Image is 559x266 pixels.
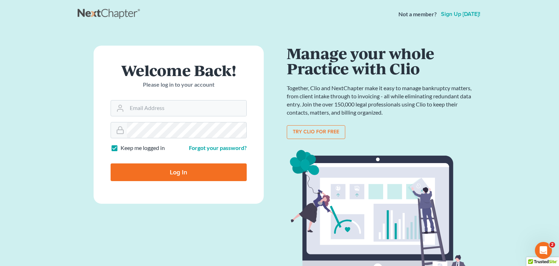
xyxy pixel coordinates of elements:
iframe: Intercom live chat [535,242,552,259]
input: Log In [111,163,247,181]
h1: Manage your whole Practice with Clio [287,46,475,76]
input: Email Address [127,100,246,116]
h1: Welcome Back! [111,63,247,78]
a: Sign up [DATE]! [440,11,482,17]
p: Together, Clio and NextChapter make it easy to manage bankruptcy matters, from client intake thro... [287,84,475,116]
a: Forgot your password? [189,144,247,151]
span: 2 [549,242,555,248]
a: Try clio for free [287,125,345,139]
strong: Not a member? [398,10,437,18]
p: Please log in to your account [111,81,247,89]
label: Keep me logged in [121,144,165,152]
